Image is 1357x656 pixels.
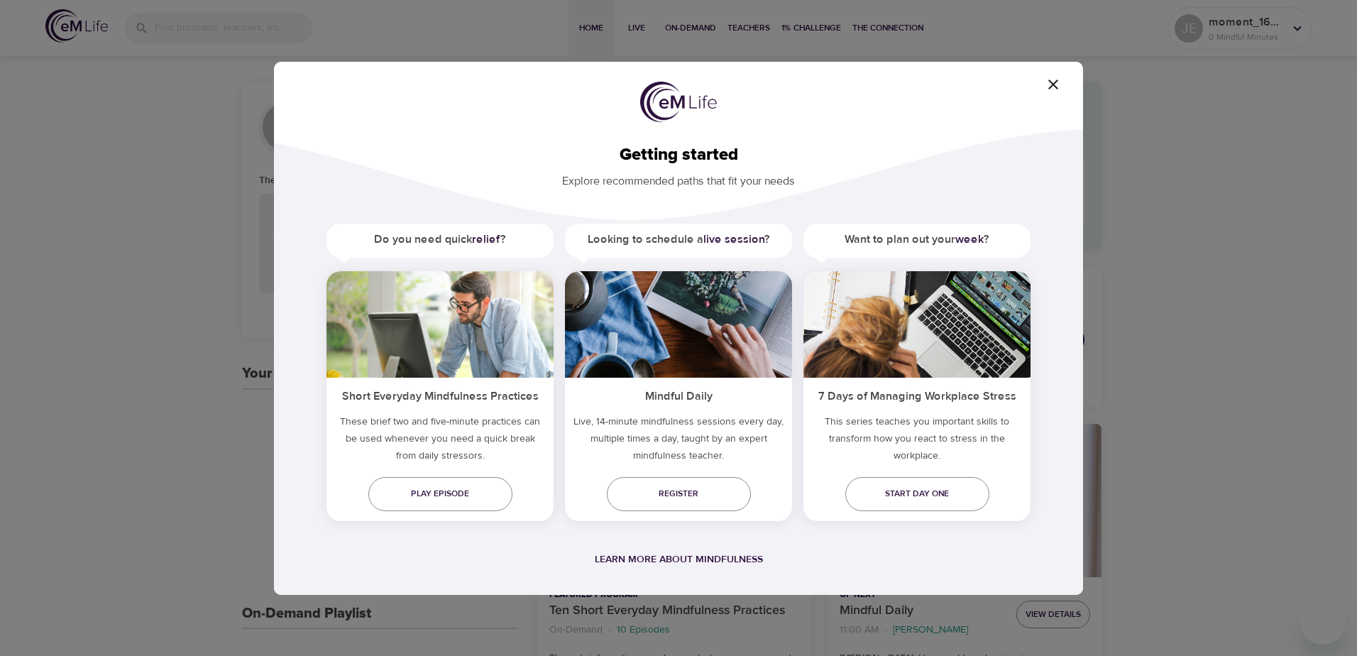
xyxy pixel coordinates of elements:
a: Register [607,477,751,511]
a: Learn more about mindfulness [595,553,763,566]
h5: Short Everyday Mindfulness Practices [326,378,554,412]
span: Start day one [857,486,978,501]
a: live session [703,232,764,246]
img: ims [803,271,1031,378]
h5: These brief two and five-minute practices can be used whenever you need a quick break from daily ... [326,413,554,470]
p: Explore recommended paths that fit your needs [297,165,1060,190]
h5: Looking to schedule a ? [565,224,792,256]
a: Play episode [368,477,512,511]
img: logo [640,82,717,123]
a: Start day one [845,477,989,511]
span: Register [618,486,740,501]
p: This series teaches you important skills to transform how you react to stress in the workplace. [803,413,1031,470]
h5: Do you need quick ? [326,224,554,256]
h2: Getting started [297,145,1060,165]
span: Play episode [380,486,501,501]
img: ims [565,271,792,378]
h5: 7 Days of Managing Workplace Stress [803,378,1031,412]
p: Live, 14-minute mindfulness sessions every day, multiple times a day, taught by an expert mindful... [565,413,792,470]
img: ims [326,271,554,378]
h5: Mindful Daily [565,378,792,412]
h5: Want to plan out your ? [803,224,1031,256]
a: week [955,232,984,246]
a: relief [472,232,500,246]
